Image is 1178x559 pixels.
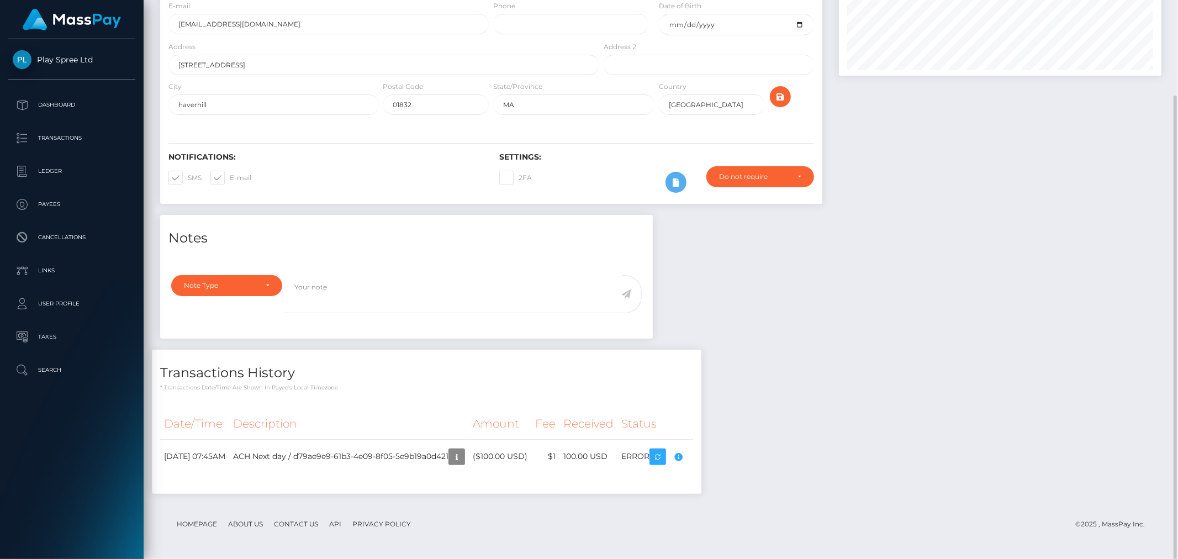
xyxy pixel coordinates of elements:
[23,9,121,30] img: MassPay Logo
[559,439,617,474] td: 100.00 USD
[8,224,135,251] a: Cancellations
[706,166,814,187] button: Do not require
[493,82,542,92] label: State/Province
[659,82,686,92] label: Country
[559,409,617,439] th: Received
[8,323,135,351] a: Taxes
[224,515,267,532] a: About Us
[13,329,131,345] p: Taxes
[13,262,131,279] p: Links
[184,281,257,290] div: Note Type
[270,515,323,532] a: Contact Us
[168,1,190,11] label: E-mail
[8,191,135,218] a: Payees
[348,515,415,532] a: Privacy Policy
[8,91,135,119] a: Dashboard
[719,172,789,181] div: Do not require
[13,296,131,312] p: User Profile
[168,229,645,248] h4: Notes
[229,439,469,474] td: ACH Next day / d79ae9e9-61b3-4e09-8f05-5e9b19a0d421
[1075,518,1153,530] div: © 2025 , MassPay Inc.
[13,196,131,213] p: Payees
[168,42,196,52] label: Address
[160,439,229,474] td: [DATE] 07:45AM
[8,356,135,384] a: Search
[383,82,424,92] label: Postal Code
[8,55,135,65] span: Play Spree Ltd
[8,157,135,185] a: Ledger
[659,1,701,11] label: Date of Birth
[168,171,202,185] label: SMS
[160,383,693,392] p: * Transactions date/time are shown in payee's local timezone
[229,409,469,439] th: Description
[172,515,221,532] a: Homepage
[168,152,483,162] h6: Notifications:
[499,152,813,162] h6: Settings:
[531,439,559,474] td: $1
[13,362,131,378] p: Search
[617,409,693,439] th: Status
[8,257,135,284] a: Links
[13,229,131,246] p: Cancellations
[160,363,693,383] h4: Transactions History
[8,124,135,152] a: Transactions
[13,97,131,113] p: Dashboard
[168,82,182,92] label: City
[13,50,31,69] img: Play Spree Ltd
[604,42,636,52] label: Address 2
[13,130,131,146] p: Transactions
[499,171,532,185] label: 2FA
[617,439,693,474] td: ERROR
[210,171,251,185] label: E-mail
[325,515,346,532] a: API
[160,409,229,439] th: Date/Time
[469,409,531,439] th: Amount
[13,163,131,180] p: Ledger
[469,439,531,474] td: ($100.00 USD)
[171,275,282,296] button: Note Type
[493,1,515,11] label: Phone
[531,409,559,439] th: Fee
[8,290,135,318] a: User Profile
